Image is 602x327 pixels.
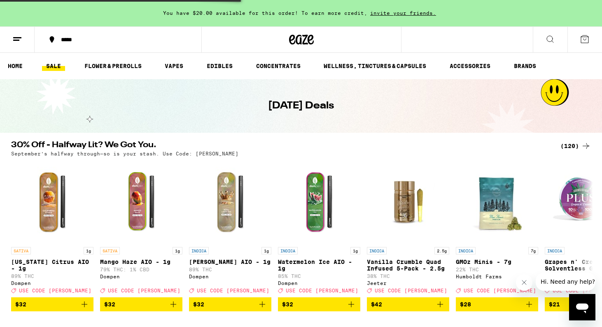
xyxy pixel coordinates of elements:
p: 22% THC [456,267,538,272]
iframe: Message from company [536,273,595,291]
img: Dompen - California Citrus AIO - 1g [11,160,93,243]
a: ACCESSORIES [446,61,495,71]
p: 79% THC: 1% CBD [100,267,182,272]
div: Dompen [11,280,93,286]
div: Humboldt Farms [456,274,538,279]
p: INDICA [456,247,476,254]
p: 89% THC [189,267,271,272]
a: WELLNESS, TINCTURES & CAPSULES [320,61,430,71]
span: USE CODE [PERSON_NAME] [108,288,180,293]
span: $32 [282,301,293,308]
button: Add to bag [189,297,271,311]
img: Dompen - Mango Haze AIO - 1g [100,160,182,243]
a: FLOWER & PREROLLS [80,61,146,71]
img: Jeeter - Vanilla Crumble Quad Infused 5-Pack - 2.5g [367,160,449,243]
div: Jeeter [367,280,449,286]
a: BRANDS [510,61,540,71]
img: Humboldt Farms - GMOz Minis - 7g [456,160,538,243]
p: 1g [350,247,360,254]
button: Add to bag [367,297,449,311]
img: Dompen - Watermelon Ice AIO - 1g [278,160,360,243]
a: Open page for California Citrus AIO - 1g from Dompen [11,160,93,297]
span: USE CODE [PERSON_NAME] [19,288,91,293]
a: Open page for King Louis XIII AIO - 1g from Dompen [189,160,271,297]
p: 2.5g [434,247,449,254]
p: SATIVA [11,247,31,254]
p: INDICA [545,247,565,254]
div: Dompen [189,274,271,279]
span: USE CODE [PERSON_NAME] [286,288,358,293]
a: Open page for GMOz Minis - 7g from Humboldt Farms [456,160,538,297]
button: Add to bag [100,297,182,311]
p: 7g [528,247,538,254]
p: 1g [84,247,93,254]
span: $21 [549,301,560,308]
a: CONCENTRATES [252,61,305,71]
p: [US_STATE] Citrus AIO - 1g [11,259,93,272]
span: $42 [371,301,382,308]
div: Dompen [100,274,182,279]
span: USE CODE [PERSON_NAME] [464,288,536,293]
p: Watermelon Ice AIO - 1g [278,259,360,272]
p: INDICA [189,247,209,254]
div: Dompen [278,280,360,286]
span: invite your friends. [367,10,439,16]
span: USE CODE [PERSON_NAME] [375,288,447,293]
p: 1g [261,247,271,254]
span: USE CODE [PERSON_NAME] [197,288,269,293]
p: September’s halfway through—so is your stash. Use Code: [PERSON_NAME] [11,151,238,156]
a: VAPES [161,61,187,71]
p: Mango Haze AIO - 1g [100,259,182,265]
p: 89% THC [11,273,93,279]
span: $28 [460,301,471,308]
p: [PERSON_NAME] AIO - 1g [189,259,271,265]
button: Add to bag [278,297,360,311]
span: $32 [15,301,26,308]
iframe: Button to launch messaging window [569,294,595,320]
a: Open page for Vanilla Crumble Quad Infused 5-Pack - 2.5g from Jeeter [367,160,449,297]
p: 38% THC [367,273,449,279]
p: INDICA [367,247,387,254]
a: (120) [560,141,591,151]
p: 85% THC [278,273,360,279]
button: Add to bag [11,297,93,311]
span: $32 [193,301,204,308]
p: SATIVA [100,247,120,254]
p: Vanilla Crumble Quad Infused 5-Pack - 2.5g [367,259,449,272]
button: Add to bag [456,297,538,311]
p: GMOz Minis - 7g [456,259,538,265]
span: You have $20.00 available for this order! To earn more credit, [163,10,367,16]
span: $32 [104,301,115,308]
iframe: Close message [516,274,532,291]
a: EDIBLES [203,61,237,71]
p: INDICA [278,247,298,254]
h1: [DATE] Deals [268,99,334,113]
a: HOME [4,61,27,71]
a: Open page for Mango Haze AIO - 1g from Dompen [100,160,182,297]
img: Dompen - King Louis XIII AIO - 1g [189,160,271,243]
a: Open page for Watermelon Ice AIO - 1g from Dompen [278,160,360,297]
h2: 30% Off - Halfway Lit? We Got You. [11,141,551,151]
p: 1g [173,247,182,254]
a: SALE [42,61,65,71]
